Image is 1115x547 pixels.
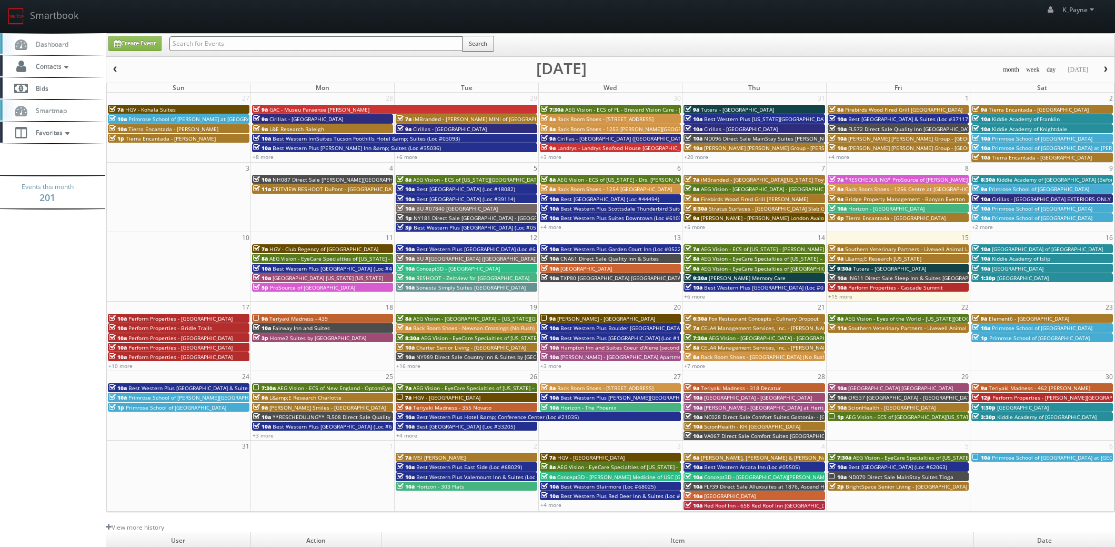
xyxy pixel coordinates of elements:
span: AEG Vision - ECS of New England - OptomEyes Health – [GEOGRAPHIC_DATA] [277,384,470,392]
span: AEG Vision - EyeCare Specialties of [US_STATE] – [PERSON_NAME] Eye Care [413,384,601,392]
span: 6:30a [685,315,707,322]
span: Best Western Plus Garden Court Inn (Loc #05224) [560,245,686,253]
span: 9:30a [829,265,851,272]
span: AEG Vision - EyeCare Specialties of [US_STATE][PERSON_NAME] Eyecare Associates [421,334,630,342]
span: HGV - [GEOGRAPHIC_DATA] [413,394,480,401]
span: 8a [829,245,843,253]
span: ProSource of [GEOGRAPHIC_DATA] [270,284,355,291]
span: 3p [253,334,268,342]
span: [GEOGRAPHIC_DATA] [US_STATE] [US_STATE] [273,274,383,282]
span: 9a [685,384,699,392]
span: 10a [541,394,559,401]
span: 7:30a [685,334,707,342]
span: 8:30a [397,334,419,342]
span: 9a [253,404,268,411]
span: 10a [972,125,990,133]
span: 1:30p [972,404,996,411]
span: 8a [541,115,556,123]
span: iMBranded - [GEOGRAPHIC_DATA][US_STATE] Toyota [701,176,832,183]
span: 9a [829,255,843,262]
span: 8a [829,185,843,193]
span: Charter Senior Living - [GEOGRAPHIC_DATA] [416,344,526,351]
span: 9a [685,265,699,272]
span: Bids [31,84,48,93]
span: Rack Room Shoes - Newnan Crossings (No Rush) [413,324,535,332]
span: Concept3D - [GEOGRAPHIC_DATA] [416,265,500,272]
span: [PERSON_NAME] [PERSON_NAME] Group - [PERSON_NAME] - 712 [PERSON_NAME] Trove [PERSON_NAME] [704,144,968,152]
span: 8a [829,315,843,322]
span: ScionHealth - [GEOGRAPHIC_DATA] [848,404,936,411]
span: AEG Vision - EyeCare Specialties of [GEOGRAPHIC_DATA] - Medfield Eye Associates [701,265,908,272]
span: 10a [829,144,847,152]
span: 10a [972,115,990,123]
span: [PERSON_NAME] [PERSON_NAME] Group - [GEOGRAPHIC_DATA] - [STREET_ADDRESS] [848,144,1058,152]
span: 7a [397,384,411,392]
span: Smartmap [31,106,67,115]
span: Primrose School of [GEOGRAPHIC_DATA] [126,404,226,411]
span: 10a [541,344,559,351]
span: ND096 Direct Sale MainStay Suites [PERSON_NAME] [704,135,837,142]
span: Best [GEOGRAPHIC_DATA] (Loc #18082) [416,185,515,193]
span: Favorites [31,128,72,137]
span: BU #07840 [GEOGRAPHIC_DATA] [416,205,498,212]
span: Best [GEOGRAPHIC_DATA] (Loc #39114) [416,195,515,203]
span: 9a [829,195,843,203]
span: Fairway Inn and Suites [273,324,330,332]
span: 10a [972,255,990,262]
span: 10a [685,125,702,133]
span: 10a [109,315,127,322]
span: 10a [541,324,559,332]
span: 10a [109,394,127,401]
a: +5 more [684,223,705,231]
span: Firebirds Wood Fired Grill [PERSON_NAME] [701,195,808,203]
span: [PERSON_NAME] - [GEOGRAPHIC_DATA] Apartments [560,353,689,361]
a: +6 more [684,293,705,300]
span: Cirillas - [GEOGRAPHIC_DATA] [704,125,778,133]
span: AEG Vision - Eyes of the World - [US_STATE][GEOGRAPHIC_DATA] [845,315,1005,322]
span: TXP80 [GEOGRAPHIC_DATA] [GEOGRAPHIC_DATA] [560,274,682,282]
span: 8:30a [685,205,707,212]
span: AEG Vision - ECS of [US_STATE] - [PERSON_NAME] EyeCare - [GEOGRAPHIC_DATA] ([GEOGRAPHIC_DATA]) [701,245,959,253]
span: 9a [253,125,268,133]
span: Tierra Encantada - [GEOGRAPHIC_DATA] [992,154,1092,161]
span: 10a [109,353,127,361]
span: 10a [972,154,990,161]
span: 8a [253,255,268,262]
span: Best Western Plus [PERSON_NAME][GEOGRAPHIC_DATA]/[PERSON_NAME][GEOGRAPHIC_DATA] (Loc #10397) [560,394,831,401]
span: AEG Vision - EyeCare Specialties of [US_STATE] - [PERSON_NAME] Eyecare Associates - [PERSON_NAME] [269,255,529,262]
a: +7 more [684,362,705,370]
span: 9a [253,106,268,113]
span: Tierra Encantada - [GEOGRAPHIC_DATA] [846,214,946,222]
span: 8a [541,384,556,392]
span: [PERSON_NAME] Smiles - [GEOGRAPHIC_DATA] [269,404,386,411]
span: [PERSON_NAME] - [GEOGRAPHIC_DATA] at Heritage [704,404,833,411]
span: 10a [109,115,127,123]
a: +2 more [972,223,993,231]
button: month [999,63,1023,76]
span: Rack Room Shoes - [GEOGRAPHIC_DATA] (No Rush) [701,353,827,361]
a: +16 more [396,362,420,370]
span: 7a [397,115,411,123]
span: Rack Room Shoes - 1253 [PERSON_NAME][GEOGRAPHIC_DATA] [557,125,714,133]
span: 8a [397,324,411,332]
span: 1p [109,135,124,142]
button: day [1043,63,1060,76]
span: AEG Vision - [GEOGRAPHIC_DATA] - [GEOGRAPHIC_DATA] [709,334,848,342]
input: Search for Events [169,36,463,51]
span: 10a [541,195,559,203]
span: CELA4 Management Services, Inc. - [PERSON_NAME] Genesis [701,344,854,351]
span: 9:30a [685,274,707,282]
span: 8a [685,344,699,351]
span: CNA61 Direct Sale Quality Inn & Suites [560,255,659,262]
span: Horizon - The Phoenix [560,404,616,411]
span: Kiddie Academy of Islip [992,255,1050,262]
span: Perform Properties - [GEOGRAPHIC_DATA] [128,353,233,361]
span: iMBranded - [PERSON_NAME] MINI of [GEOGRAPHIC_DATA] [413,115,560,123]
span: IN611 Direct Sale Sleep Inn & Suites [GEOGRAPHIC_DATA] [848,274,994,282]
span: 10a [829,205,847,212]
span: FL572 Direct Sale Quality Inn [GEOGRAPHIC_DATA] North I-75 [848,125,1002,133]
span: [GEOGRAPHIC_DATA] [997,274,1049,282]
span: 1p [972,334,988,342]
span: Rack Room Shoes - 1254 [GEOGRAPHIC_DATA] [557,185,672,193]
span: 1p [397,214,412,222]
